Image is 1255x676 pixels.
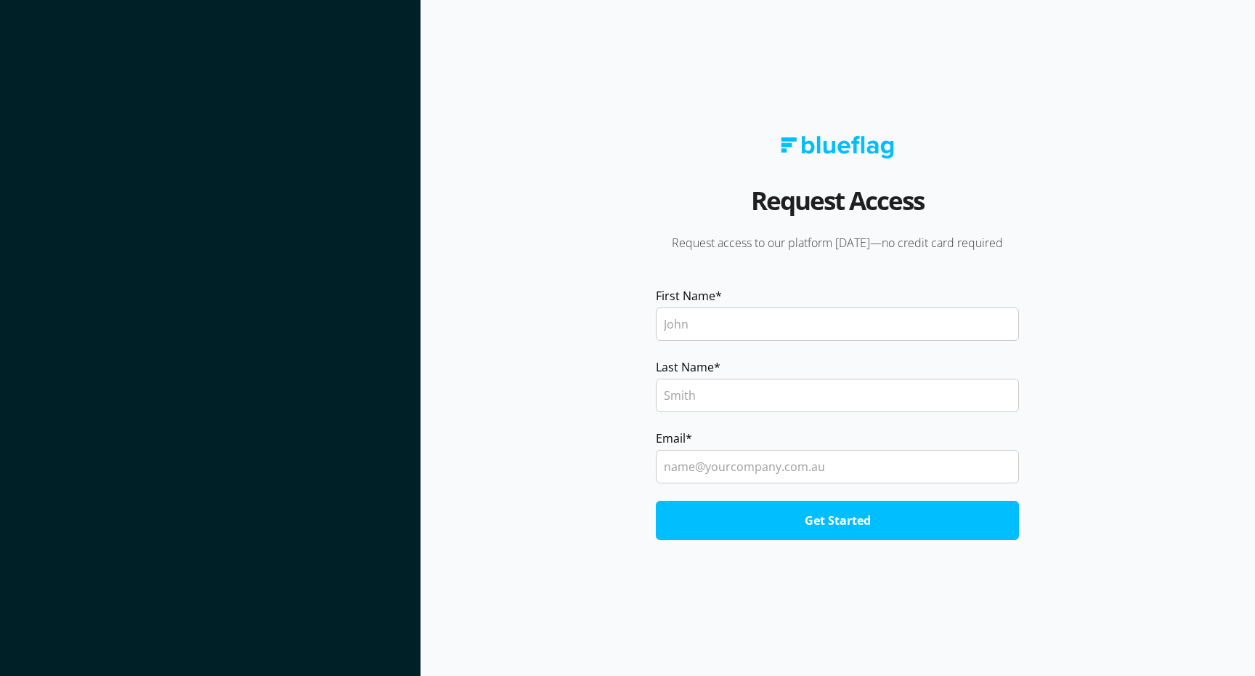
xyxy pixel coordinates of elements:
input: Smith [656,379,1019,412]
img: Blue Flag logo [781,136,894,158]
h2: Request Access [751,180,924,235]
span: Last Name [656,358,714,376]
input: John [656,307,1019,341]
input: Get Started [656,501,1019,540]
span: First Name [656,287,715,305]
input: name@yourcompany.com.au [656,450,1019,483]
span: Email [656,430,686,447]
p: Request access to our platform [DATE]—no credit card required [635,235,1039,251]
